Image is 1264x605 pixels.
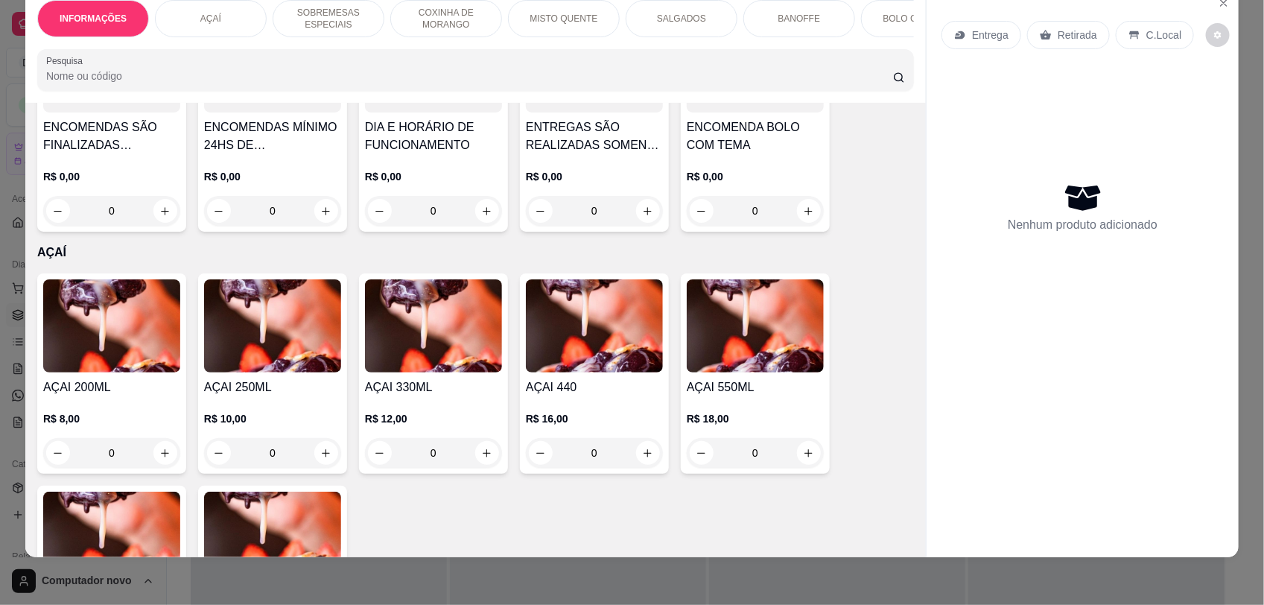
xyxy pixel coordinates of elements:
[636,199,660,223] button: increase-product-quantity
[1206,23,1230,47] button: decrease-product-quantity
[43,378,180,396] h4: AÇAI 200ML
[365,279,502,373] img: product-image
[365,411,502,426] p: R$ 12,00
[365,378,502,396] h4: AÇAI 330ML
[687,411,824,426] p: R$ 18,00
[204,169,341,184] p: R$ 0,00
[43,118,180,154] h4: ENCOMENDAS SÃO FINALIZADAS MEDIANTE A SINAL DE 50% DO VALOR DO PRODUTO.
[1146,28,1181,42] p: C.Local
[46,69,893,83] input: Pesquisa
[526,169,663,184] p: R$ 0,00
[365,118,502,154] h4: DIA E HORÁRIO DE FUNCIONAMENTO
[43,279,180,373] img: product-image
[403,7,489,31] p: COXINHA DE MORANGO
[314,199,338,223] button: increase-product-quantity
[204,492,341,585] img: product-image
[285,7,372,31] p: SOBREMESAS ESPECIAIS
[1058,28,1097,42] p: Retirada
[204,279,341,373] img: product-image
[526,411,663,426] p: R$ 16,00
[37,244,914,262] p: AÇAÍ
[526,378,663,396] h4: AÇAI 440
[657,13,706,25] p: SALGADOS
[46,54,88,67] label: Pesquisa
[153,199,177,223] button: increase-product-quantity
[204,411,341,426] p: R$ 10,00
[204,118,341,154] h4: ENCOMENDAS MÍNIMO 24HS DE ANTECEDÊNCIA
[687,118,824,154] h4: ENCOMENDA BOLO COM TEMA
[43,411,180,426] p: R$ 8,00
[46,199,70,223] button: decrease-product-quantity
[883,13,951,25] p: BOLO CASEIRO
[365,169,502,184] p: R$ 0,00
[526,279,663,373] img: product-image
[368,199,392,223] button: decrease-product-quantity
[475,199,499,223] button: increase-product-quantity
[200,13,221,25] p: AÇAÍ
[530,13,597,25] p: MISTO QUENTE
[526,118,663,154] h4: ENTREGAS SÃO REALIZADAS SOMENTE ATE O BLOCO! NÃO SUBIMOS
[60,13,127,25] p: INFORMAÇÕES
[687,169,824,184] p: R$ 0,00
[778,13,821,25] p: BANOFFE
[204,378,341,396] h4: AÇAI 250ML
[687,279,824,373] img: product-image
[797,199,821,223] button: increase-product-quantity
[207,199,231,223] button: decrease-product-quantity
[690,199,714,223] button: decrease-product-quantity
[529,199,553,223] button: decrease-product-quantity
[972,28,1009,42] p: Entrega
[43,169,180,184] p: R$ 0,00
[43,492,180,585] img: product-image
[1008,216,1157,234] p: Nenhum produto adicionado
[687,378,824,396] h4: AÇAI 550ML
